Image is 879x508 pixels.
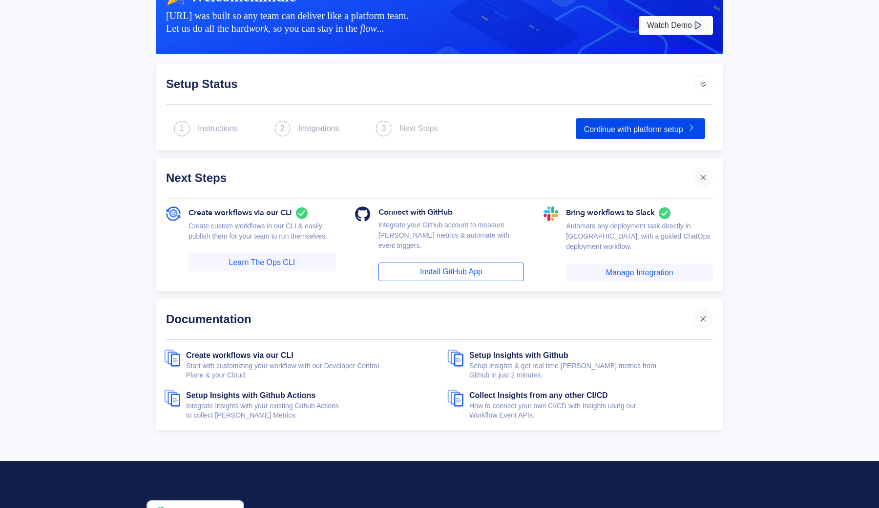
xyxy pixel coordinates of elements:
[174,121,190,136] img: next_step.svg
[698,314,708,324] img: cross.svg
[639,16,713,35] button: Watch Demo
[566,221,713,264] div: Automate any deployment task directly in [GEOGRAPHIC_DATA], with a guided ChatOps deployment work...
[198,123,238,134] div: Instructions
[469,361,715,380] div: Setup Insights & get real time [PERSON_NAME] metrics from Github in just 2 minutes.
[576,118,705,139] a: Continue with platform setup
[186,351,293,363] a: Create workflows via our CLI
[186,401,432,420] div: Integrate Insights with your existing Github Actions to collect [PERSON_NAME] Metrics.
[188,221,335,253] div: Create custom workflows in our CLI & easily publish them for your team to run themselves.
[188,253,335,272] a: Learn The Ops CLI
[164,390,186,407] img: documents.svg
[188,207,292,219] span: Create workflows via our CLI
[469,391,608,403] a: Collect Insights from any other CI/CD
[249,23,268,34] i: work
[186,361,432,380] div: Start with customizing your workflow with our Developer Control Plane & your Cloud.
[566,264,713,282] a: Manage Integration
[378,263,524,281] a: Install GitHub App
[399,123,438,134] div: Next Steps
[447,350,469,367] img: documents.svg
[698,173,708,182] img: cross.svg
[360,23,377,34] i: flow
[378,220,524,263] div: Integrate your Github account to measure [PERSON_NAME] metrics & automate with event triggers.
[164,350,186,367] img: documents.svg
[566,206,713,221] div: Bring workflows to Slack
[469,351,568,363] a: Setup Insights with Github
[186,391,315,403] a: Setup Insights with Github Actions
[692,20,704,31] img: play-white.svg
[166,168,693,187] div: Next Steps
[274,121,291,136] img: next_step.svg
[447,390,469,407] img: documents.svg
[166,9,637,35] div: [URL] was built so any team can deliver like a platform team. Let us do all the hard , so you can...
[376,121,392,136] img: next_step.svg
[378,206,524,220] div: Connect with GitHub
[298,123,339,134] div: Integrations
[469,401,715,420] div: How to connect your own CI/CD with Insights using our Workflow Event APIs.
[166,309,693,329] div: Documentation
[693,74,713,93] img: arrow_icon_default.svg
[166,74,693,93] div: Setup Status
